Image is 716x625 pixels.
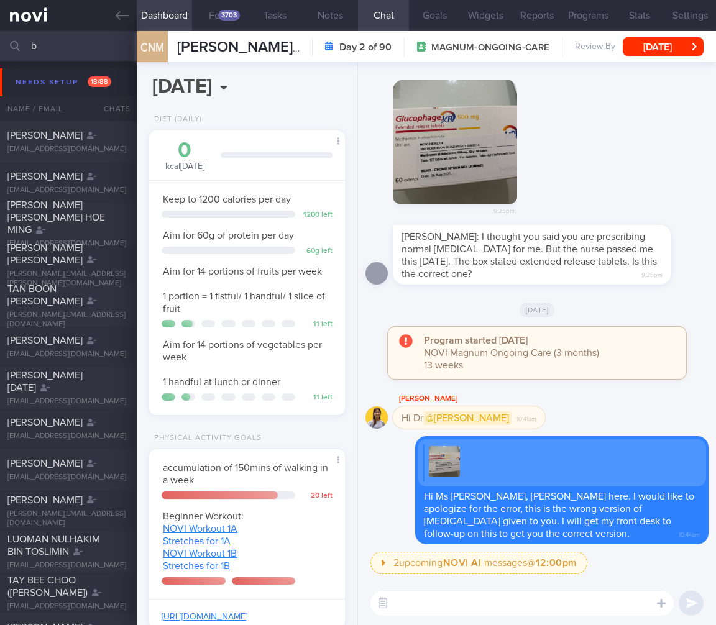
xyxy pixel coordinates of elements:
div: [EMAIL_ADDRESS][DOMAIN_NAME] [7,397,129,406]
div: [EMAIL_ADDRESS][DOMAIN_NAME] [7,350,129,359]
div: [EMAIL_ADDRESS][DOMAIN_NAME] [7,239,129,249]
button: 2upcomingNOVI AI messages@12:00pm [370,552,587,574]
span: [PERSON_NAME] [7,417,83,427]
a: Stretches for 1B [163,561,230,571]
div: 3703 [218,10,240,21]
span: [PERSON_NAME] [7,335,83,345]
div: [PERSON_NAME][EMAIL_ADDRESS][DOMAIN_NAME] [7,509,129,528]
div: [EMAIL_ADDRESS][DOMAIN_NAME] [7,602,129,611]
img: Replying to photo by [429,446,460,477]
strong: Program started [DATE] [424,335,528,345]
strong: Day 2 of 90 [339,41,392,53]
span: TAN BOON [PERSON_NAME] [7,284,83,306]
div: [EMAIL_ADDRESS][DOMAIN_NAME] [7,561,129,570]
span: [PERSON_NAME][DATE] [7,370,83,393]
span: 10:41am [516,412,536,424]
div: [EMAIL_ADDRESS][DOMAIN_NAME] [7,186,129,195]
div: [EMAIL_ADDRESS][DOMAIN_NAME] [7,145,129,154]
span: Hi Dr [402,411,512,425]
div: [EMAIL_ADDRESS][DOMAIN_NAME] [7,473,129,482]
span: MAGNUM-ONGOING-CARE [431,42,549,54]
span: 9:26pm [641,268,663,280]
span: [PERSON_NAME] [7,458,83,468]
div: [PERSON_NAME][EMAIL_ADDRESS][DOMAIN_NAME] [7,311,129,329]
div: 60 g left [301,247,333,256]
span: Beginner Workout: [163,511,244,521]
span: Aim for 14 portions of fruits per week [163,267,322,276]
div: 20 left [301,491,333,501]
img: Photo by [393,80,517,204]
span: 9:25pm [493,204,515,216]
div: kcal [DATE] [162,140,208,173]
span: [DATE] [520,303,555,317]
div: [PERSON_NAME] [393,391,582,406]
span: TAY BEE CHOO ([PERSON_NAME]) [7,575,88,598]
a: [URL][DOMAIN_NAME] [162,613,247,621]
strong: NOVI AI [443,558,482,568]
div: Physical Activity Goals [149,434,262,443]
div: CNM [134,24,171,71]
div: Diet (Daily) [149,115,202,124]
a: NOVI Workout 1B [163,549,237,559]
div: 1200 left [301,211,333,220]
span: 13 weeks [424,360,463,370]
span: Keep to 1200 calories per day [163,194,291,204]
div: 11 left [301,320,333,329]
span: [PERSON_NAME] [7,171,83,181]
span: [PERSON_NAME]: I thought you said you are prescribing normal [MEDICAL_DATA] for me. But the nurse... [402,232,657,279]
button: [DATE] [623,37,704,56]
span: [PERSON_NAME] [PERSON_NAME] [7,243,83,265]
span: 1 portion = 1 fistful/ 1 handful/ 1 slice of fruit [163,291,325,314]
span: @[PERSON_NAME] [423,411,512,425]
span: 1 handful at lunch or dinner [163,377,280,387]
span: 18 / 88 [88,76,111,87]
div: [EMAIL_ADDRESS][DOMAIN_NAME] [7,432,129,441]
a: Stretches for 1A [163,536,231,546]
div: Needs setup [12,74,114,91]
strong: 12:00pm [536,558,577,568]
span: LUQMAN NULHAKIM BIN TOSLIMIN [7,534,100,557]
div: [PERSON_NAME][EMAIL_ADDRESS][PERSON_NAME][DOMAIN_NAME] [7,270,129,288]
span: Review By [575,42,615,53]
span: Aim for 60g of protein per day [163,230,294,240]
span: accumulation of 150mins of walking in a week [163,463,328,485]
span: NOVI Magnum Ongoing Care (3 months) [424,348,599,358]
span: [PERSON_NAME] [7,130,83,140]
span: [PERSON_NAME] [7,495,83,505]
span: 10:44am [679,527,700,539]
span: [PERSON_NAME] MOI ([PERSON_NAME]) [177,40,452,55]
span: Aim for 14 portions of vegetables per week [163,340,322,362]
a: NOVI Workout 1A [163,524,237,534]
span: [PERSON_NAME] [PERSON_NAME] HOE MING [7,200,105,235]
div: Chats [87,96,137,121]
div: 0 [162,140,208,162]
div: 11 left [301,393,333,403]
span: Hi Ms [PERSON_NAME], [PERSON_NAME] here. I would like to apologize for the error, this is the wro... [424,491,694,539]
